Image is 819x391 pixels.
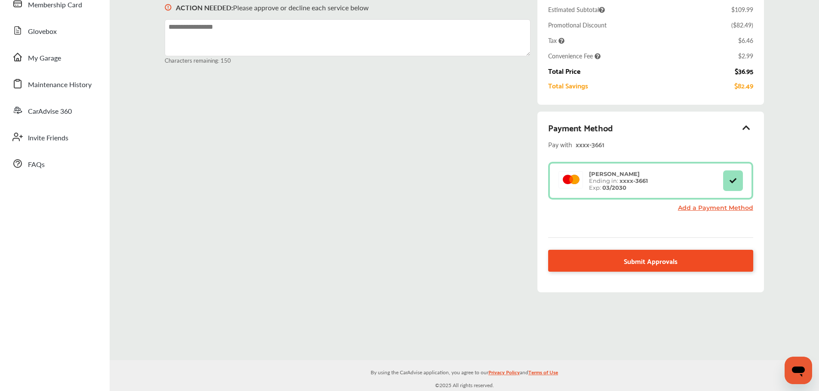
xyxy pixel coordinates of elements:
[548,5,605,14] span: Estimated Subtotal
[620,177,648,184] strong: xxxx- 3661
[8,99,101,121] a: CarAdvise 360
[738,52,753,60] div: $2.99
[176,3,369,12] p: Please approve or decline each service below
[576,138,683,150] div: xxxx- 3661
[731,5,753,14] div: $109.99
[8,73,101,95] a: Maintenance History
[548,52,601,60] span: Convenience Fee
[731,21,753,29] div: ( $82.49 )
[585,170,652,191] div: Ending in: Exp:
[624,255,678,267] span: Submit Approvals
[8,126,101,148] a: Invite Friends
[548,67,580,75] div: Total Price
[548,36,564,45] span: Tax
[28,106,72,117] span: CarAdvise 360
[785,357,812,384] iframe: Button to launch messaging window
[735,67,753,75] div: $36.95
[165,56,531,64] small: Characters remaining: 150
[110,367,819,376] p: By using the CarAdvise application, you agree to our and
[28,53,61,64] span: My Garage
[738,36,753,45] div: $6.46
[488,367,520,381] a: Privacy Policy
[528,367,558,381] a: Terms of Use
[548,21,607,29] div: Promotional Discount
[734,82,753,89] div: $82.49
[176,3,233,12] b: ACTION NEEDED :
[8,152,101,175] a: FAQs
[548,82,588,89] div: Total Savings
[8,46,101,68] a: My Garage
[589,170,640,177] strong: [PERSON_NAME]
[8,19,101,42] a: Glovebox
[602,184,626,191] strong: 03/2030
[548,250,753,272] a: Submit Approvals
[28,79,92,91] span: Maintenance History
[678,204,753,212] a: Add a Payment Method
[28,26,57,37] span: Glovebox
[110,360,819,391] div: © 2025 All rights reserved.
[28,159,45,170] span: FAQs
[548,120,753,135] div: Payment Method
[28,133,68,144] span: Invite Friends
[548,138,572,150] span: Pay with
